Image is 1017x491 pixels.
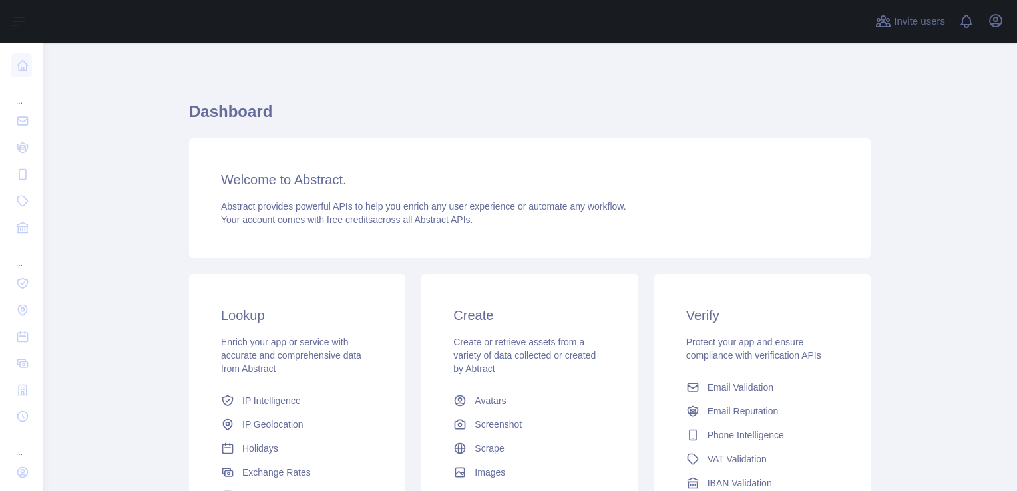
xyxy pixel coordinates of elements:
span: Scrape [475,442,504,455]
span: IP Intelligence [242,394,301,407]
a: Avatars [448,389,611,412]
a: Email Reputation [681,399,844,423]
div: ... [11,80,32,106]
span: Enrich your app or service with accurate and comprehensive data from Abstract [221,337,361,374]
a: IP Geolocation [216,412,379,436]
span: Images [475,466,505,479]
span: Invite users [894,14,945,29]
a: Images [448,460,611,484]
span: IP Geolocation [242,418,304,431]
span: IBAN Validation [708,476,772,490]
a: VAT Validation [681,447,844,471]
a: Email Validation [681,375,844,399]
span: Phone Intelligence [708,428,784,442]
span: Protect your app and ensure compliance with verification APIs [686,337,821,361]
div: ... [11,431,32,458]
span: Avatars [475,394,506,407]
a: Scrape [448,436,611,460]
button: Invite users [873,11,948,32]
span: Create or retrieve assets from a variety of data collected or created by Abtract [453,337,596,374]
span: VAT Validation [708,452,767,466]
a: IP Intelligence [216,389,379,412]
h3: Create [453,306,606,325]
span: Screenshot [475,418,522,431]
a: Holidays [216,436,379,460]
h3: Verify [686,306,839,325]
span: Email Validation [708,381,773,394]
span: Abstract provides powerful APIs to help you enrich any user experience or automate any workflow. [221,201,626,212]
a: Exchange Rates [216,460,379,484]
span: Exchange Rates [242,466,311,479]
span: Email Reputation [708,405,779,418]
span: Your account comes with across all Abstract APIs. [221,214,473,225]
span: free credits [327,214,373,225]
a: Phone Intelligence [681,423,844,447]
h3: Welcome to Abstract. [221,170,839,189]
h1: Dashboard [189,101,871,133]
div: ... [11,242,32,269]
h3: Lookup [221,306,373,325]
span: Holidays [242,442,278,455]
a: Screenshot [448,412,611,436]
